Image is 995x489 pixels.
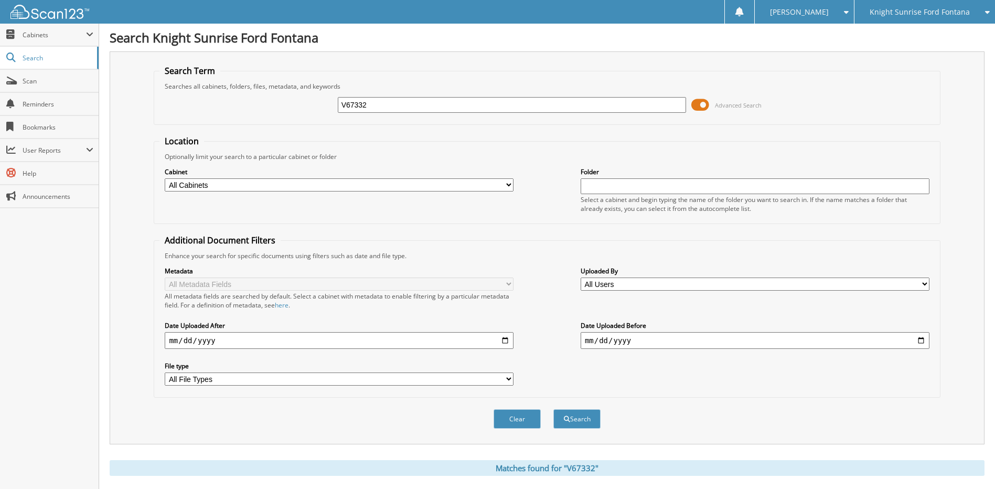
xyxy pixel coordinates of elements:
[23,123,93,132] span: Bookmarks
[494,409,541,429] button: Clear
[165,267,513,275] label: Metadata
[870,9,970,15] span: Knight Sunrise Ford Fontana
[165,362,513,370] label: File type
[159,152,934,161] div: Optionally limit your search to a particular cabinet or folder
[165,332,513,349] input: start
[581,332,929,349] input: end
[159,135,204,147] legend: Location
[23,169,93,178] span: Help
[581,195,929,213] div: Select a cabinet and begin typing the name of the folder you want to search in. If the name match...
[275,301,288,310] a: here
[23,54,92,62] span: Search
[159,251,934,260] div: Enhance your search for specific documents using filters such as date and file type.
[165,321,513,330] label: Date Uploaded After
[165,167,513,176] label: Cabinet
[110,460,985,476] div: Matches found for "V67332"
[770,9,829,15] span: [PERSON_NAME]
[23,100,93,109] span: Reminders
[23,146,86,155] span: User Reports
[581,267,929,275] label: Uploaded By
[581,321,929,330] label: Date Uploaded Before
[23,30,86,39] span: Cabinets
[159,82,934,91] div: Searches all cabinets, folders, files, metadata, and keywords
[553,409,601,429] button: Search
[581,167,929,176] label: Folder
[159,235,281,246] legend: Additional Document Filters
[110,29,985,46] h1: Search Knight Sunrise Ford Fontana
[10,5,89,19] img: scan123-logo-white.svg
[23,192,93,201] span: Announcements
[159,65,220,77] legend: Search Term
[23,77,93,86] span: Scan
[165,292,513,310] div: All metadata fields are searched by default. Select a cabinet with metadata to enable filtering b...
[715,101,762,109] span: Advanced Search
